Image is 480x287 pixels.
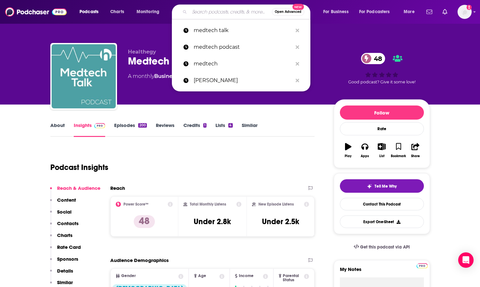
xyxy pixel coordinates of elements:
[50,268,73,280] button: Details
[367,53,385,64] span: 48
[258,202,294,207] h2: New Episode Listens
[106,7,128,17] a: Charts
[424,6,435,17] a: Show notifications dropdown
[340,198,424,210] a: Contact This Podcast
[194,217,231,226] h3: Under 2.8k
[57,220,79,226] p: Contacts
[156,122,174,137] a: Reviews
[57,232,72,238] p: Charts
[50,185,100,197] button: Reach & Audience
[292,4,304,10] span: New
[154,73,178,79] a: Business
[283,274,303,282] span: Parental Status
[458,5,472,19] img: User Profile
[373,139,390,162] button: List
[194,72,292,89] p: jessica knurick
[50,244,81,256] button: Rate Card
[50,232,72,244] button: Charts
[110,257,169,263] h2: Audience Demographics
[203,123,206,128] div: 1
[110,7,124,16] span: Charts
[50,122,65,137] a: About
[355,7,399,17] button: open menu
[57,209,72,215] p: Social
[74,122,105,137] a: InsightsPodchaser Pro
[272,8,304,16] button: Open AdvancedNew
[137,7,159,16] span: Monitoring
[417,263,428,268] img: Podchaser Pro
[194,55,292,72] p: medtech
[340,106,424,120] button: Follow
[340,122,424,135] div: Rate
[75,7,107,17] button: open menu
[407,139,424,162] button: Share
[349,239,415,255] a: Get this podcast via API
[198,274,206,278] span: Age
[57,268,73,274] p: Details
[340,179,424,193] button: tell me why sparkleTell Me Why
[80,7,98,16] span: Podcasts
[172,55,310,72] a: medtech
[138,123,147,128] div: 200
[50,220,79,232] button: Contacts
[110,185,125,191] h2: Reach
[121,274,136,278] span: Gender
[242,122,257,137] a: Similar
[440,6,450,17] a: Show notifications dropdown
[228,123,232,128] div: 4
[178,4,316,19] div: Search podcasts, credits, & more...
[50,163,108,172] h1: Podcast Insights
[359,7,390,16] span: For Podcasters
[189,7,272,17] input: Search podcasts, credits, & more...
[458,5,472,19] button: Show profile menu
[50,256,78,268] button: Sponsors
[340,266,424,277] label: My Notes
[375,184,397,189] span: Tell Me Why
[357,139,373,162] button: Apps
[319,7,357,17] button: open menu
[340,215,424,228] button: Export One-Sheet
[345,154,351,158] div: Play
[50,197,76,209] button: Content
[172,22,310,39] a: medtech talk
[367,184,372,189] img: tell me why sparkle
[172,72,310,89] a: [PERSON_NAME]
[194,22,292,39] p: medtech talk
[275,10,301,13] span: Open Advanced
[57,256,78,262] p: Sponsors
[134,215,155,228] p: 48
[458,5,472,19] span: Logged in as KPurple
[417,262,428,268] a: Pro website
[123,202,148,207] h2: Power Score™
[361,154,369,158] div: Apps
[379,154,384,158] div: List
[190,202,226,207] h2: Total Monthly Listens
[128,72,233,80] div: A monthly podcast
[467,5,472,10] svg: Add a profile image
[128,49,156,55] span: Healthegy
[215,122,232,137] a: Lists4
[194,39,292,55] p: medtech podcast
[334,49,430,89] div: 48Good podcast? Give it some love!
[57,197,76,203] p: Content
[132,7,168,17] button: open menu
[57,279,73,285] p: Similar
[323,7,349,16] span: For Business
[114,122,147,137] a: Episodes200
[52,44,116,108] img: Medtech Talk
[50,209,72,221] button: Social
[340,139,357,162] button: Play
[57,185,100,191] p: Reach & Audience
[57,244,81,250] p: Rate Card
[348,80,416,84] span: Good podcast? Give it some love!
[390,139,407,162] button: Bookmark
[399,7,423,17] button: open menu
[5,6,67,18] img: Podchaser - Follow, Share and Rate Podcasts
[360,244,410,250] span: Get this podcast via API
[262,217,299,226] h3: Under 2.5k
[391,154,406,158] div: Bookmark
[404,7,415,16] span: More
[183,122,206,137] a: Credits1
[94,123,105,128] img: Podchaser Pro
